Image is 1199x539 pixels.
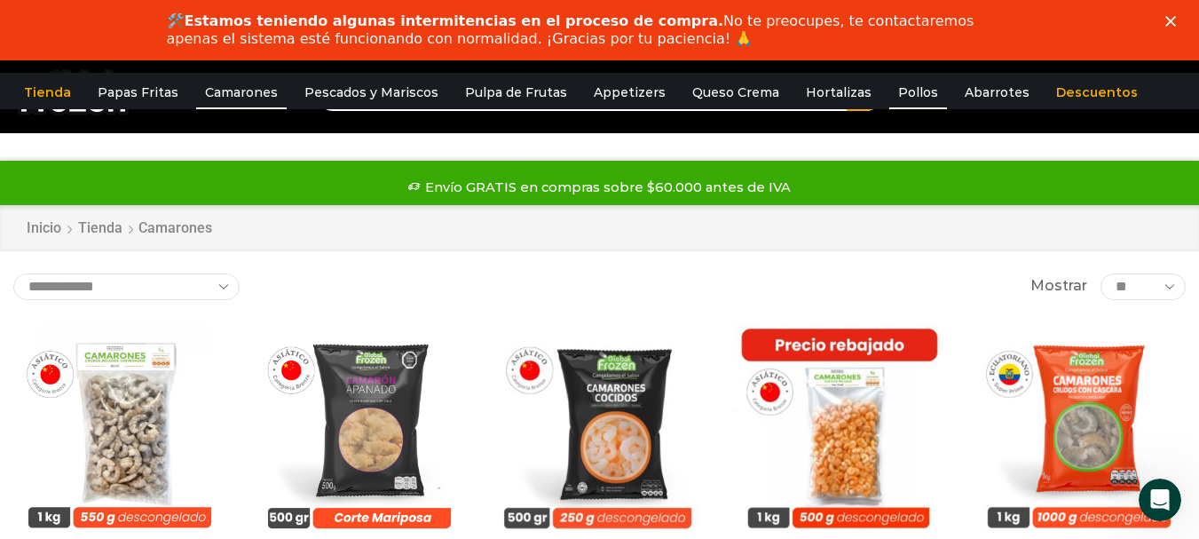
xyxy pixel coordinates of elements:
a: Appetizers [585,75,674,109]
a: Queso Crema [683,75,788,109]
a: Pescados y Mariscos [296,75,447,109]
div: Cerrar [1165,16,1183,27]
a: Camarones [196,75,287,109]
a: Abarrotes [956,75,1038,109]
b: Estamos teniendo algunas intermitencias en el proceso de compra. [185,12,724,29]
span: Mostrar [1030,276,1087,297]
a: Inicio [26,218,62,239]
nav: Breadcrumb [26,218,212,239]
a: Hortalizas [797,75,880,109]
div: 🛠️ No te preocupes, te contactaremos apenas el sistema esté funcionando con normalidad. ¡Gracias ... [167,12,1005,48]
a: Tienda [15,75,80,109]
a: Papas Fritas [89,75,187,109]
select: Pedido de la tienda [13,273,240,300]
iframe: Intercom live chat [1139,479,1181,521]
a: Pulpa de Frutas [456,75,576,109]
a: Pollos [889,75,947,109]
a: Descuentos [1047,75,1147,109]
h1: Camarones [138,219,212,236]
a: 0 Carrito [1093,72,1181,114]
a: Tienda [77,218,123,239]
